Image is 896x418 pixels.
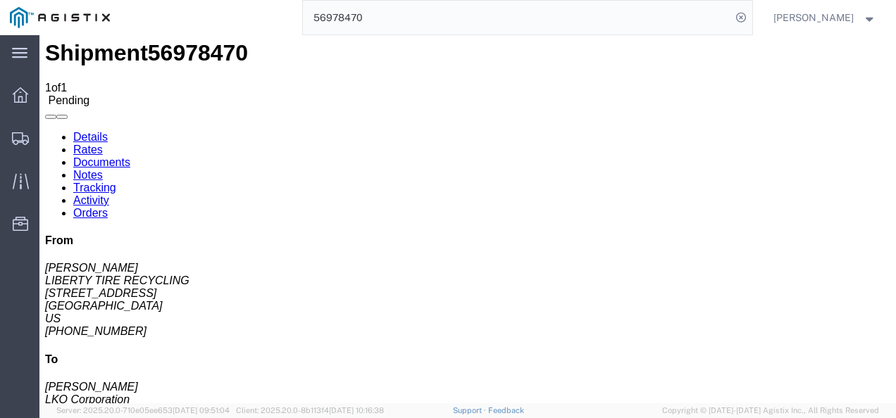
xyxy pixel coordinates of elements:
a: Feedback [488,406,524,414]
img: logo [10,7,110,28]
span: [DATE] 10:16:38 [329,406,384,414]
input: Search for shipment number, reference number [303,1,731,34]
span: Server: 2025.20.0-710e05ee653 [56,406,230,414]
a: Support [453,406,488,414]
span: Copyright © [DATE]-[DATE] Agistix Inc., All Rights Reserved [662,405,879,417]
button: [PERSON_NAME] [773,9,877,26]
iframe: FS Legacy Container [39,35,896,403]
span: Client: 2025.20.0-8b113f4 [236,406,384,414]
span: [DATE] 09:51:04 [173,406,230,414]
span: Nathan Seeley [773,10,854,25]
